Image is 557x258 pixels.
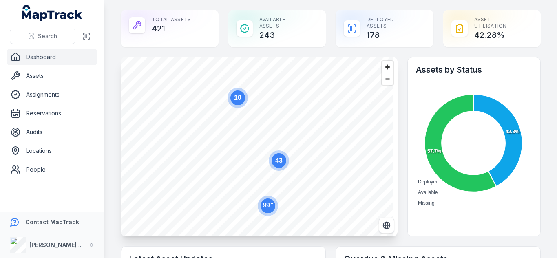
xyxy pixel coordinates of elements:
[379,218,394,233] button: Switch to Satellite View
[416,64,532,75] h2: Assets by Status
[7,86,97,103] a: Assignments
[38,32,57,40] span: Search
[29,241,96,248] strong: [PERSON_NAME] Group
[121,57,393,236] canvas: Map
[7,161,97,178] a: People
[7,105,97,121] a: Reservations
[25,218,79,225] strong: Contact MapTrack
[22,5,83,21] a: MapTrack
[7,124,97,140] a: Audits
[382,61,393,73] button: Zoom in
[382,73,393,85] button: Zoom out
[263,201,273,209] text: 99
[418,200,435,206] span: Missing
[234,94,241,101] text: 10
[7,68,97,84] a: Assets
[7,143,97,159] a: Locations
[418,190,438,195] span: Available
[418,179,439,185] span: Deployed
[7,49,97,65] a: Dashboard
[271,201,273,206] tspan: +
[275,157,283,164] text: 43
[10,29,75,44] button: Search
